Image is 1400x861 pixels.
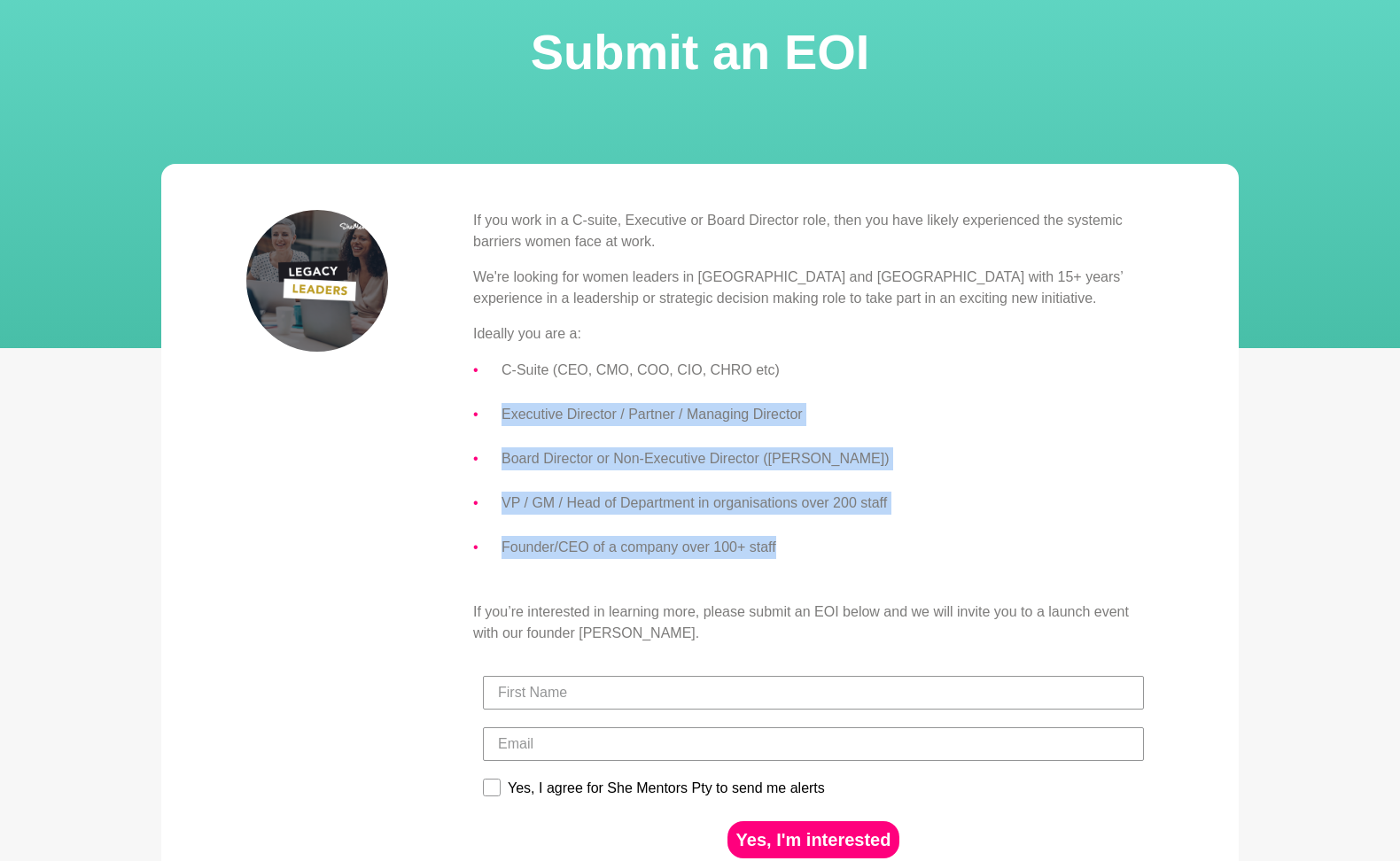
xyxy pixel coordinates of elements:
li: C-Suite (CEO, CMO, COO, CIO, CHRO etc) [502,359,1154,382]
li: VP / GM / Head of Department in organisations over 200 staff [502,492,1154,515]
li: Executive Director / Partner / Managing Director [502,403,1154,426]
p: Ideally you are a: [473,323,1154,345]
input: Email [483,727,1144,761]
div: Yes, I agree for She Mentors Pty to send me alerts [508,780,825,796]
li: Founder/CEO of a company over 100+ staff [502,536,1154,559]
p: If you work in a C-suite, Executive or Board Director role, then you have likely experienced the ... [473,210,1154,252]
p: We're looking for women leaders in [GEOGRAPHIC_DATA] and [GEOGRAPHIC_DATA] with 15+ years’ experi... [473,267,1154,309]
li: Board Director or Non-Executive Director ([PERSON_NAME]) [502,447,1154,470]
p: If you’re interested in learning more, please submit an EOI below and we will invite you to a lau... [473,601,1154,644]
h1: Submit an EOI [21,19,1379,86]
input: First Name [483,676,1144,710]
button: Yes, I'm interested [727,821,900,858]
